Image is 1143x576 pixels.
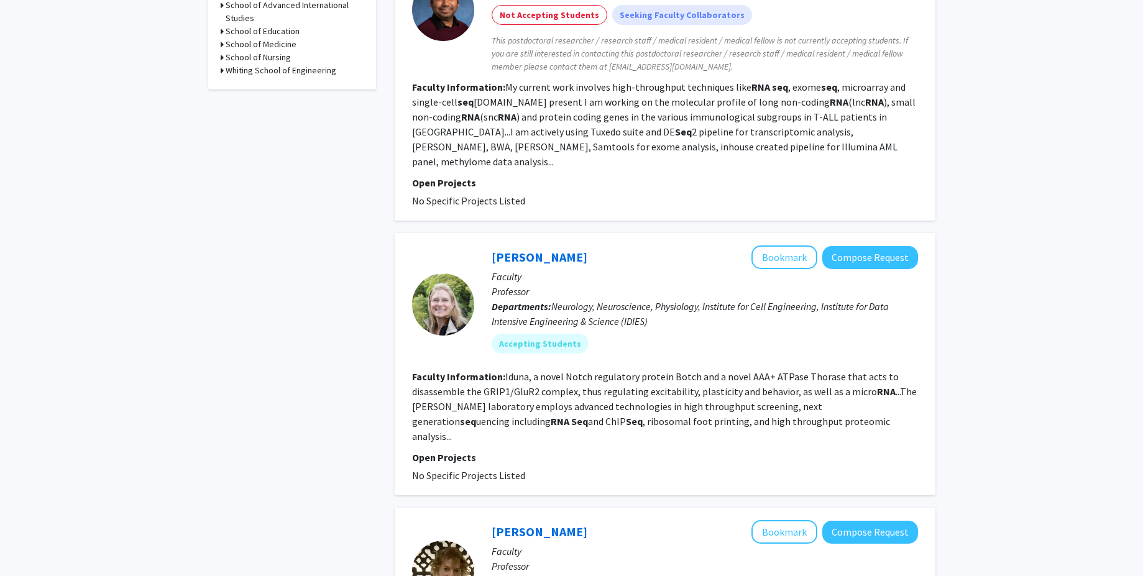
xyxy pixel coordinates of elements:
[675,126,692,138] b: Seq
[877,385,896,398] b: RNA
[412,370,917,442] fg-read-more: Iduna, a novel Notch regulatory protein Botch and a novel AAA+ ATPase Thorase that acts to disass...
[461,111,480,123] b: RNA
[571,415,588,427] b: Seq
[498,111,516,123] b: RNA
[492,300,889,327] span: Neurology, Neuroscience, Physiology, Institute for Cell Engineering, Institute for Data Intensive...
[492,544,918,559] p: Faculty
[492,559,918,574] p: Professor
[9,520,53,567] iframe: Chat
[226,38,296,51] h3: School of Medicine
[492,524,587,539] a: [PERSON_NAME]
[460,415,476,427] b: seq
[412,469,525,482] span: No Specific Projects Listed
[412,81,916,168] fg-read-more: My current work involves high-throughput techniques like , exome , microarray and single-cell [DO...
[751,81,770,93] b: RNA
[412,450,918,465] p: Open Projects
[492,334,589,354] mat-chip: Accepting Students
[492,284,918,299] p: Professor
[412,81,505,93] b: Faculty Information:
[822,521,918,544] button: Compose Request to Michael Beer
[412,370,505,383] b: Faculty Information:
[457,96,474,108] b: seq
[772,81,788,93] b: seq
[751,520,817,544] button: Add Michael Beer to Bookmarks
[492,269,918,284] p: Faculty
[822,246,918,269] button: Compose Request to Valina Dawson
[551,415,569,427] b: RNA
[830,96,848,108] b: RNA
[412,194,525,207] span: No Specific Projects Listed
[492,249,587,265] a: [PERSON_NAME]
[412,175,918,190] p: Open Projects
[751,245,817,269] button: Add Valina Dawson to Bookmarks
[492,5,607,25] mat-chip: Not Accepting Students
[226,25,300,38] h3: School of Education
[626,415,643,427] b: Seq
[226,51,291,64] h3: School of Nursing
[492,300,551,313] b: Departments:
[821,81,837,93] b: seq
[226,64,336,77] h3: Whiting School of Engineering
[865,96,884,108] b: RNA
[612,5,752,25] mat-chip: Seeking Faculty Collaborators
[492,34,918,73] span: This postdoctoral researcher / research staff / medical resident / medical fellow is not currentl...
